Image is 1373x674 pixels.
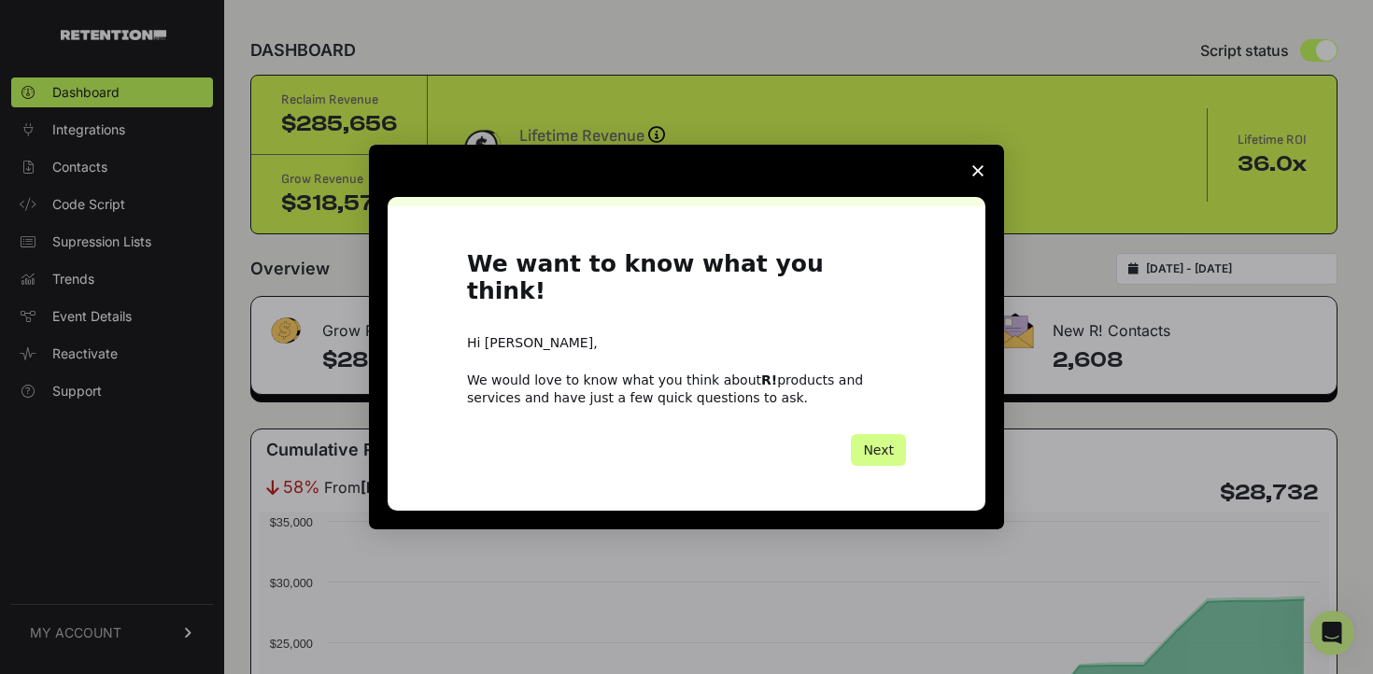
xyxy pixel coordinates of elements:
[851,434,906,466] button: Next
[467,372,906,405] div: We would love to know what you think about products and services and have just a few quick questi...
[761,372,777,387] b: R!
[467,251,906,316] h1: We want to know what you think!
[952,145,1004,197] span: Close survey
[467,334,906,353] div: Hi [PERSON_NAME],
